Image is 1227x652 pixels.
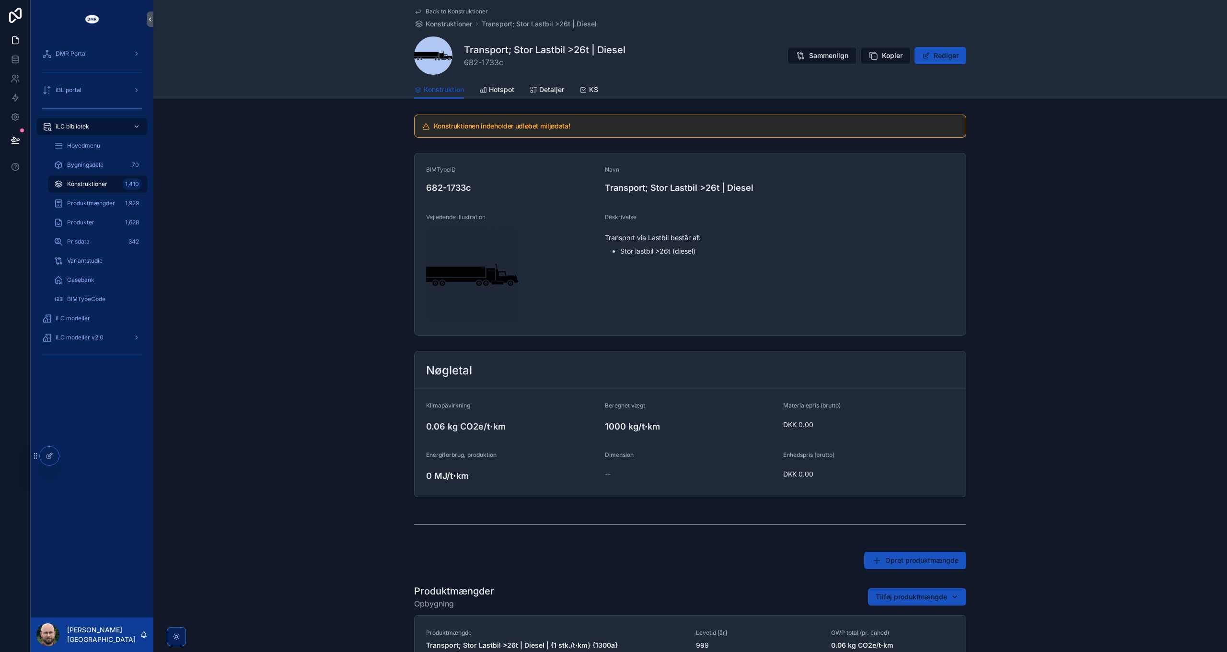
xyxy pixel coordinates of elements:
[67,625,140,644] p: [PERSON_NAME] [GEOGRAPHIC_DATA]
[31,38,153,376] div: scrollable content
[36,329,148,346] a: iLC modeller v2.0
[868,588,966,605] button: Tilføj produktmængde
[605,181,954,194] h4: Transport; Stor Lastbil >26t | Diesel
[426,229,518,321] img: logistic-shipping-vehicles-008-1024-3287894377.png
[783,451,834,458] span: Enhedspris (brutto)
[787,47,857,64] button: Sammenlign
[122,198,142,209] div: 1,929
[48,291,148,308] a: BIMTypeCode
[48,271,148,289] a: Casebank
[67,180,107,188] span: Konstruktioner
[882,51,903,60] span: Kopier
[605,166,619,174] span: Navn
[67,276,94,284] span: Casebank
[426,641,618,649] strong: Transport; Stor Lastbil >26t | Diesel | {1 stk./t⋅km} {1300a}
[426,629,684,637] span: Produktmængde
[48,137,148,154] a: Hovedmenu
[67,219,94,226] span: Produkter
[426,213,486,221] span: Vejledende illustration
[84,12,100,27] img: App logo
[579,81,598,100] a: KS
[864,552,966,569] button: Opret produktmængde
[48,156,148,174] a: Bygningsdele70
[56,314,90,322] span: iLC modeller
[426,166,456,174] span: BIMTypeID
[539,85,564,94] span: Detaljer
[482,19,597,29] a: Transport; Stor Lastbil >26t | Diesel
[831,629,955,637] span: GWP total (pr. enhed)
[122,217,142,228] div: 1,628
[489,85,514,94] span: Hotspot
[426,363,472,378] h2: Nøgletal
[605,233,954,243] p: Transport via Lastbil består af:
[67,295,105,303] span: BIMTypeCode
[479,81,514,100] a: Hotspot
[885,556,959,565] span: Opret produktmængde
[48,252,148,269] a: Variantstudie
[620,246,954,256] li: Stor lastbil >26t (diesel)
[426,8,488,15] span: Back to Konstruktioner
[424,85,464,94] span: Konstruktion
[605,469,611,479] span: --
[126,236,142,247] div: 342
[914,47,966,64] button: Rediger
[48,214,148,231] a: Produkter1,628
[56,50,87,58] span: DMR Portal
[414,598,494,609] span: Opbygning
[414,8,488,15] a: Back to Konstruktioner
[783,402,841,409] span: Materialepris (brutto)
[783,469,910,479] span: DKK 0.00
[696,629,820,637] span: Levetid [år]
[589,85,598,94] span: KS
[36,45,148,62] a: DMR Portal
[48,233,148,250] a: Prisdata342
[426,420,597,433] h4: 0.06 kg CO2e/t⋅km
[426,451,497,458] span: Energiforbrug, produktion
[67,142,100,150] span: Hovedmenu
[36,118,148,135] a: iLC bibliotek
[464,57,625,68] span: 682-1733c
[876,592,947,602] span: Tilføj produktmængde
[48,175,148,193] a: Konstruktioner1,410
[426,19,472,29] span: Konstruktioner
[67,238,90,245] span: Prisdata
[122,178,142,190] div: 1,410
[48,195,148,212] a: Produktmængder1,929
[426,402,470,409] span: Klimapåvirkning
[605,420,776,433] h4: 1000 kg/t⋅km
[56,123,89,130] span: iLC bibliotek
[36,310,148,327] a: iLC modeller
[426,181,597,194] h4: 682-1733c
[67,257,103,265] span: Variantstudie
[696,640,820,650] span: 999
[129,159,142,171] div: 70
[860,47,911,64] button: Kopier
[426,469,597,482] h4: 0 MJ/t⋅km
[67,161,104,169] span: Bygningsdele
[530,81,564,100] a: Detaljer
[605,402,645,409] span: Beregnet vægt
[464,43,625,57] h1: Transport; Stor Lastbil >26t | Diesel
[36,81,148,99] a: iBL portal
[56,86,81,94] span: iBL portal
[414,81,464,99] a: Konstruktion
[809,51,848,60] span: Sammenlign
[67,199,115,207] span: Produktmængder
[414,19,472,29] a: Konstruktioner
[414,584,494,598] h1: Produktmængder
[56,334,104,341] span: iLC modeller v2.0
[783,420,910,430] span: DKK 0.00
[605,213,637,221] span: Beskrivelse
[434,123,958,129] h5: Konstruktionen indeholder udløbet miljødata!
[831,641,893,649] strong: 0.06 kg CO2e/t⋅km
[605,451,634,458] span: Dimension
